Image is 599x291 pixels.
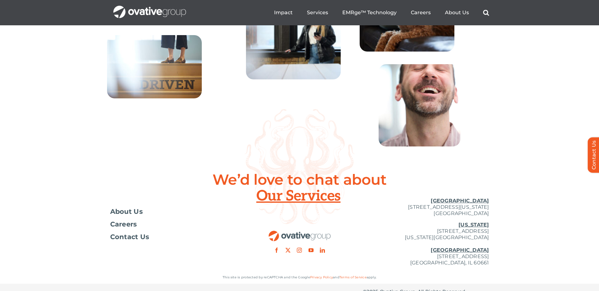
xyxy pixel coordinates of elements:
[320,248,325,253] a: linkedin
[310,275,333,279] a: Privacy Policy
[307,9,328,16] a: Services
[274,248,279,253] a: facebook
[274,9,293,16] a: Impact
[342,9,397,16] a: EMRge™ Technology
[268,230,331,236] a: OG_Full_horizontal_RGB
[107,35,202,98] img: Home – Careers 3
[411,9,431,16] a: Careers
[274,3,489,23] nav: Menu
[110,234,237,240] a: Contact Us
[110,234,149,240] span: Contact Us
[110,221,137,227] span: Careers
[431,198,489,204] u: [GEOGRAPHIC_DATA]
[110,208,237,215] a: About Us
[458,222,489,228] u: [US_STATE]
[431,247,489,253] u: [GEOGRAPHIC_DATA]
[363,198,489,217] p: [STREET_ADDRESS][US_STATE] [GEOGRAPHIC_DATA]
[483,9,489,16] a: Search
[363,222,489,266] p: [STREET_ADDRESS] [US_STATE][GEOGRAPHIC_DATA] [STREET_ADDRESS] [GEOGRAPHIC_DATA], IL 60661
[110,274,489,281] p: This site is protected by reCAPTCHA and the Google and apply.
[113,5,186,11] a: OG_Full_horizontal_WHT
[297,248,302,253] a: instagram
[110,221,237,227] a: Careers
[285,248,291,253] a: twitter
[110,208,143,215] span: About Us
[339,275,367,279] a: Terms of Service
[445,9,469,16] a: About Us
[379,64,461,146] img: Home – Careers 8
[256,188,343,204] span: Our Services
[308,248,314,253] a: youtube
[110,208,237,240] nav: Footer Menu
